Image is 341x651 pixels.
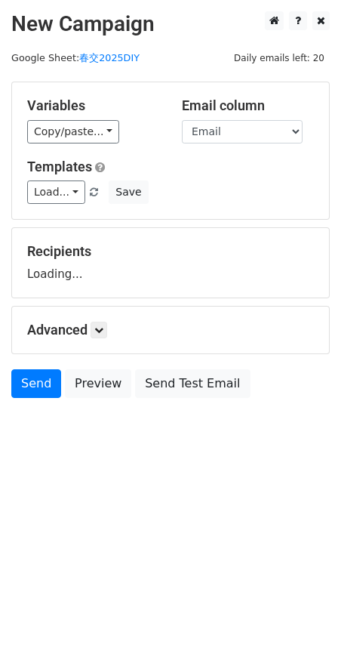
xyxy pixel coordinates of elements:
[27,243,314,282] div: Loading...
[27,322,314,338] h5: Advanced
[27,180,85,204] a: Load...
[182,97,314,114] h5: Email column
[229,50,330,66] span: Daily emails left: 20
[11,11,330,37] h2: New Campaign
[11,52,140,63] small: Google Sheet:
[79,52,140,63] a: 春交2025DIY
[27,159,92,174] a: Templates
[27,97,159,114] h5: Variables
[11,369,61,398] a: Send
[229,52,330,63] a: Daily emails left: 20
[65,369,131,398] a: Preview
[109,180,148,204] button: Save
[135,369,250,398] a: Send Test Email
[27,243,314,260] h5: Recipients
[27,120,119,143] a: Copy/paste...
